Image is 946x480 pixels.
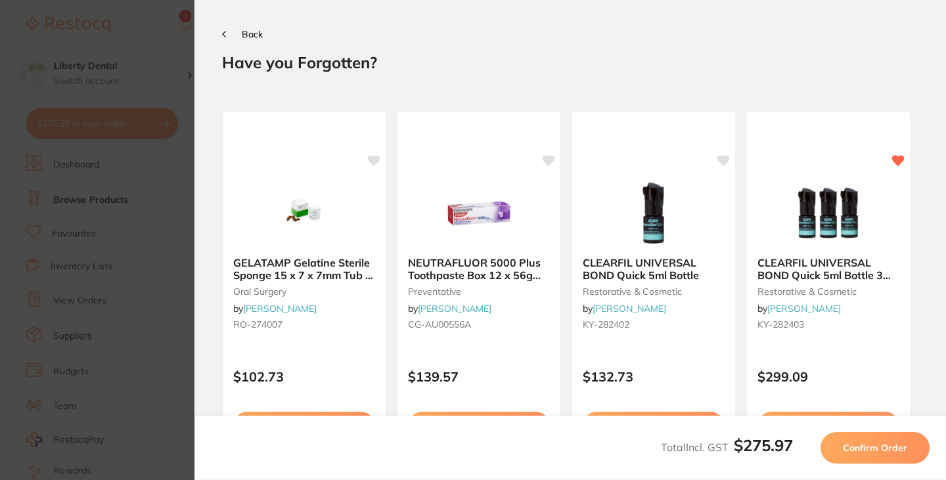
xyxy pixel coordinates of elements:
[233,257,375,281] b: GELATAMP Gelatine Sterile Sponge 15 x 7 x 7mm Tub of 50
[661,441,793,454] span: Total Incl. GST
[757,257,899,281] b: CLEARFIL UNIVERSAL BOND Quick 5ml Bottle 3 Pack
[233,319,375,330] small: RO-274007
[593,303,666,315] a: [PERSON_NAME]
[233,303,317,315] span: by
[242,28,263,40] span: Back
[43,28,248,324] div: Hi [PERSON_NAME], ​ Starting [DATE], we’re making some updates to our product offerings on the Re...
[233,286,375,297] small: oral surgery
[15,32,36,53] img: Profile image for Restocq
[611,181,696,246] img: CLEARFIL UNIVERSAL BOND Quick 5ml Bottle
[583,303,666,315] span: by
[261,181,347,246] img: GELATAMP Gelatine Sterile Sponge 15 x 7 x 7mm Tub of 50
[757,319,899,330] small: KY-282403
[821,432,930,464] button: Confirm Order
[408,319,550,330] small: CG-AU00556A
[408,369,550,384] p: $139.57
[583,257,725,281] b: CLEARFIL UNIVERSAL BOND Quick 5ml Bottle
[734,435,793,455] b: $275.97
[243,303,317,315] a: [PERSON_NAME]
[757,303,841,315] span: by
[757,286,899,297] small: restorative & cosmetic
[5,20,258,251] div: message notification from Restocq, Just now. Hi Marian, ​ Starting 11 August, we’re making some u...
[222,53,918,72] h2: Have you Forgotten?
[233,412,375,439] button: Add to cart
[408,257,550,281] b: NEUTRAFLUOR 5000 Plus Toothpaste Box 12 x 56g Tubes
[222,29,263,39] button: Back
[583,412,725,439] button: Add to cart
[583,319,725,330] small: KY-282402
[767,303,841,315] a: [PERSON_NAME]
[233,369,375,384] p: $102.73
[583,286,725,297] small: restorative & cosmetic
[786,181,871,246] img: CLEARFIL UNIVERSAL BOND Quick 5ml Bottle 3 Pack
[757,369,899,384] p: $299.09
[43,28,248,225] div: Message content
[757,412,899,439] button: Add to cart
[436,181,522,246] img: NEUTRAFLUOR 5000 Plus Toothpaste Box 12 x 56g Tubes
[583,369,725,384] p: $132.73
[408,303,491,315] span: by
[418,303,491,315] a: [PERSON_NAME]
[408,286,550,297] small: preventative
[43,230,248,242] p: Message from Restocq, sent Just now
[408,412,550,439] button: Add to cart
[843,442,907,454] span: Confirm Order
